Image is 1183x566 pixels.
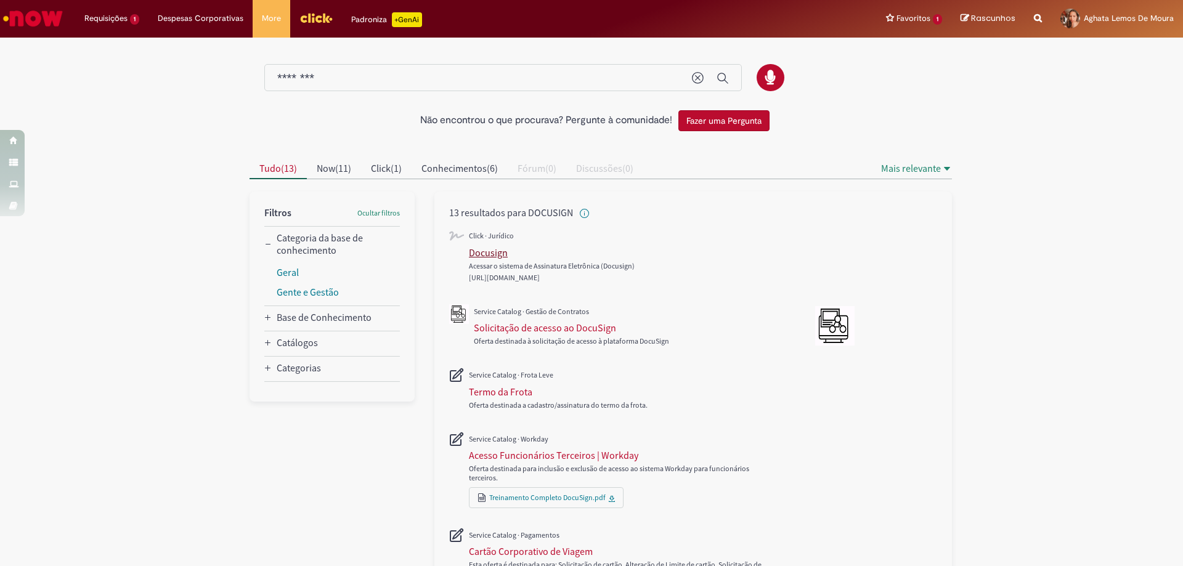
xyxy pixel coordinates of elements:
[1,6,65,31] img: ServiceNow
[262,12,281,25] span: More
[299,9,333,27] img: click_logo_yellow_360x200.png
[158,12,243,25] span: Despesas Corporativas
[84,12,128,25] span: Requisições
[933,14,942,25] span: 1
[971,12,1015,24] span: Rascunhos
[678,110,770,131] button: Fazer uma Pergunta
[130,14,139,25] span: 1
[896,12,930,25] span: Favoritos
[961,13,1015,25] a: Rascunhos
[420,115,672,126] h2: Não encontrou o que procurava? Pergunte à comunidade!
[392,12,422,27] p: +GenAi
[1084,13,1174,23] span: Aghata Lemos De Moura
[351,12,422,27] div: Padroniza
